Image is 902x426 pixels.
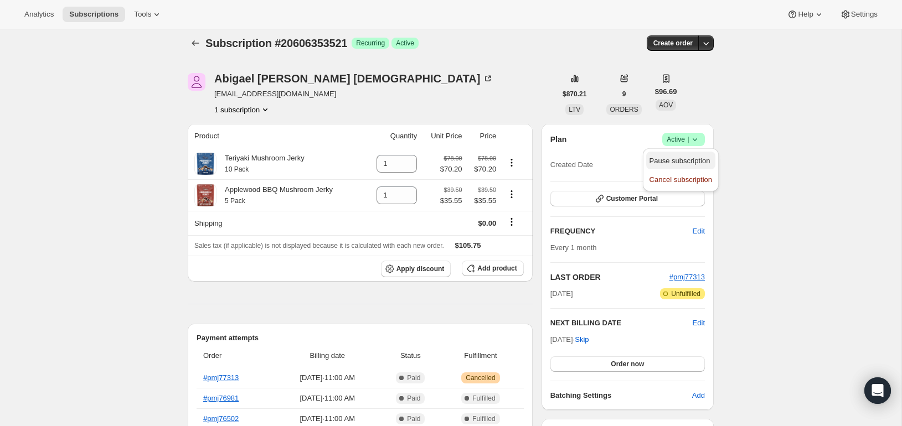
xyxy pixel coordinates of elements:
span: Cancelled [466,373,495,382]
a: #pmj76502 [203,414,239,423]
span: ORDERS [610,106,638,113]
button: Analytics [18,7,60,22]
span: Subscriptions [69,10,118,19]
small: $39.50 [478,186,496,193]
span: Fulfillment [444,350,517,361]
span: Cancel subscription [650,175,712,184]
span: $70.20 [440,164,462,175]
span: Status [384,350,438,361]
span: Edit [693,226,705,237]
span: $96.69 [655,86,677,97]
span: Add [692,390,705,401]
button: Product actions [214,104,271,115]
small: $39.50 [444,186,462,193]
button: Product actions [503,188,520,200]
th: Order [197,344,275,368]
span: [DATE] · [550,335,589,344]
button: $870.21 [556,86,593,102]
div: Abigael [PERSON_NAME] [DEMOGRAPHIC_DATA] [214,73,493,84]
span: Tools [134,10,151,19]
span: Order now [611,360,644,368]
small: $78.00 [478,155,496,162]
span: Settings [851,10,878,19]
button: #pmj77313 [669,272,705,283]
span: Apply discount [396,264,445,273]
span: Customer Portal [606,194,658,203]
button: Product actions [503,157,520,169]
button: Tools [127,7,169,22]
th: Price [466,124,500,148]
span: [DATE] · 11:00 AM [278,393,377,404]
span: Edit [693,318,705,329]
span: $35.55 [469,195,497,206]
button: Settings [833,7,884,22]
a: #pmj77313 [669,273,705,281]
button: Subscriptions [63,7,125,22]
button: Shipping actions [503,216,520,228]
span: AOV [659,101,673,109]
h2: FREQUENCY [550,226,693,237]
span: Fulfilled [472,414,495,423]
button: Edit [686,222,712,240]
small: 10 Pack [225,165,249,173]
span: Add product [477,264,517,273]
button: Customer Portal [550,191,705,206]
h2: Payment attempts [197,333,524,344]
span: LTV [569,106,580,113]
span: Created Date [550,159,593,170]
h2: LAST ORDER [550,272,669,283]
h2: NEXT BILLING DATE [550,318,693,329]
span: Analytics [24,10,54,19]
span: $105.75 [455,241,481,250]
img: product img [194,184,217,206]
span: Paid [407,394,420,403]
div: Teriyaki Mushroom Jerky [217,153,305,175]
span: [DATE] [550,288,573,299]
span: Pause subscription [650,157,710,165]
span: $70.20 [469,164,497,175]
h2: Plan [550,134,567,145]
button: Help [780,7,831,22]
span: [EMAIL_ADDRESS][DOMAIN_NAME] [214,89,493,100]
small: $78.00 [444,155,462,162]
img: product img [194,153,217,175]
span: Billing date [278,350,377,361]
span: Create order [653,39,693,48]
small: 5 Pack [225,197,245,205]
div: Applewood BBQ Mushroom Jerky [217,184,333,206]
a: #pmj77313 [203,373,239,382]
span: Recurring [356,39,385,48]
span: [DATE] · 11:00 AM [278,413,377,424]
span: Subscription #20606353521 [205,37,347,49]
th: Shipping [188,211,364,235]
div: Open Intercom Messenger [864,377,891,404]
span: Skip [575,334,589,345]
span: $870.21 [563,90,586,98]
th: Product [188,124,364,148]
button: Subscriptions [188,35,203,51]
span: $35.55 [440,195,462,206]
a: #pmj76981 [203,394,239,402]
span: Paid [407,373,420,382]
span: [DATE] · 11:00 AM [278,372,377,383]
button: Apply discount [381,261,451,277]
button: 9 [616,86,633,102]
span: Active [396,39,414,48]
button: Skip [568,331,595,349]
span: Fulfilled [472,394,495,403]
button: Create order [647,35,699,51]
h6: Batching Settings [550,390,692,401]
span: Unfulfilled [671,289,700,298]
button: Add product [462,261,523,276]
span: $0.00 [478,219,497,227]
button: Cancel subscription [646,170,715,188]
span: Abigael Lopez gay [188,73,205,91]
button: Add [685,387,712,404]
button: Pause subscription [646,152,715,169]
button: Order now [550,356,705,372]
span: Help [798,10,813,19]
span: Every 1 month [550,243,597,252]
th: Quantity [364,124,420,148]
th: Unit Price [420,124,465,148]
